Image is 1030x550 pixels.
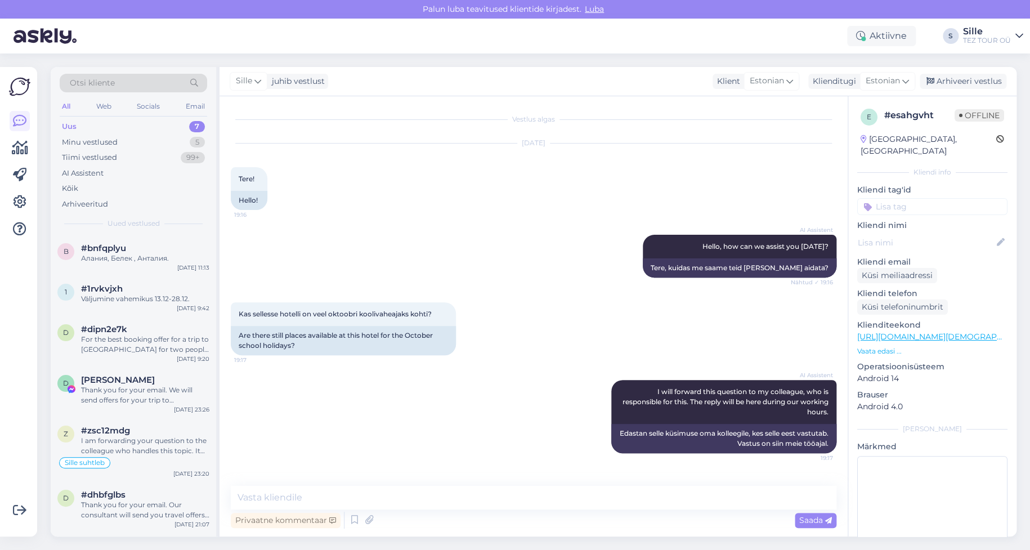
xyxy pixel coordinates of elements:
span: AI Assistent [791,371,833,379]
div: All [60,99,73,114]
div: Thank you for your email. We will send offers for your trip to [GEOGRAPHIC_DATA] to your email. I... [81,385,209,405]
span: d [63,494,69,502]
span: Estonian [866,75,900,87]
p: Android 4.0 [857,401,1007,413]
div: Sille [963,27,1011,36]
div: Tere, kuidas me saame teid [PERSON_NAME] aidata? [643,258,836,278]
div: Väljumine vahemikus 13.12-28.12. [81,294,209,304]
div: For the best booking offer for a trip to [GEOGRAPHIC_DATA] for two people starting on [DATE] for ... [81,334,209,355]
a: SilleTEZ TOUR OÜ [963,27,1023,45]
span: D [63,379,69,387]
div: 7 [189,121,205,132]
span: 19:16 [234,211,276,219]
div: [DATE] 23:20 [173,469,209,478]
span: b [64,247,69,256]
div: [DATE] [231,138,836,148]
span: Otsi kliente [70,77,115,89]
p: Vaata edasi ... [857,346,1007,356]
div: Thank you for your email. Our consultant will send you travel offers for [GEOGRAPHIC_DATA] soon. ... [81,500,209,520]
span: #zsc12mdg [81,426,130,436]
div: Klienditugi [808,75,856,87]
div: Web [94,99,114,114]
span: Kas sellesse hotelli on veel oktoobri koolivaheajaks kohti? [239,310,432,318]
div: Email [183,99,207,114]
span: Estonian [750,75,784,87]
div: [PERSON_NAME] [857,424,1007,434]
span: Saada [799,515,832,525]
span: AI Assistent [791,226,833,234]
span: d [63,328,69,337]
span: 1 [65,288,67,296]
div: juhib vestlust [267,75,325,87]
span: #dhbfglbs [81,490,126,500]
div: TEZ TOUR OÜ [963,36,1011,45]
span: z [64,430,68,438]
span: #bnfqplyu [81,243,126,253]
span: 19:17 [791,454,833,462]
div: 5 [190,137,205,148]
div: Socials [135,99,162,114]
span: Hello, how can we assist you [DATE]? [702,242,829,251]
div: Minu vestlused [62,137,118,148]
span: #dipn2e7k [81,324,127,334]
span: I will forward this question to my colleague, who is responsible for this. The reply will be here... [623,387,830,416]
div: I am forwarding your question to the colleague who handles this topic. It may take some time for ... [81,436,209,456]
span: 19:17 [234,356,276,364]
span: Diana Lepik [81,375,155,385]
div: [DATE] 23:26 [174,405,209,414]
span: Sille suhtleb [65,459,105,466]
span: Luba [581,4,607,14]
p: Kliendi email [857,256,1007,268]
input: Lisa tag [857,198,1007,215]
div: Hello! [231,191,267,210]
span: Uued vestlused [108,218,160,229]
p: Operatsioonisüsteem [857,361,1007,373]
p: Märkmed [857,441,1007,453]
div: Küsi telefoninumbrit [857,299,948,315]
div: 99+ [181,152,205,163]
div: Vestlus algas [231,114,836,124]
div: Алания, Белек , Анталия. [81,253,209,263]
p: Kliendi nimi [857,220,1007,231]
img: Askly Logo [9,76,30,97]
div: [GEOGRAPHIC_DATA], [GEOGRAPHIC_DATA] [861,133,996,157]
div: Edastan selle küsimuse oma kolleegile, kes selle eest vastutab. Vastus on siin meie tööajal. [611,424,836,453]
div: Küsi meiliaadressi [857,268,937,283]
div: Klient [713,75,740,87]
div: Arhiveeri vestlus [920,74,1006,89]
p: Kliendi tag'id [857,184,1007,196]
p: Kliendi telefon [857,288,1007,299]
div: # esahgvht [884,109,955,122]
span: Nähtud ✓ 19:16 [791,278,833,287]
div: AI Assistent [62,168,104,179]
div: Uus [62,121,77,132]
div: [DATE] 9:42 [177,304,209,312]
span: #1rvkvjxh [81,284,123,294]
input: Lisa nimi [858,236,995,249]
p: Klienditeekond [857,319,1007,331]
div: [DATE] 11:13 [177,263,209,272]
div: Are there still places available at this hotel for the October school holidays? [231,326,456,355]
span: Sille [236,75,252,87]
div: Kliendi info [857,167,1007,177]
span: e [867,113,871,121]
div: [DATE] 21:07 [174,520,209,529]
div: Tiimi vestlused [62,152,117,163]
div: S [943,28,959,44]
div: Arhiveeritud [62,199,108,210]
div: [DATE] 9:20 [177,355,209,363]
p: Android 14 [857,373,1007,384]
div: Aktiivne [847,26,916,46]
div: Privaatne kommentaar [231,513,341,528]
span: Tere! [239,175,254,183]
p: Brauser [857,389,1007,401]
span: Offline [955,109,1004,122]
div: Kõik [62,183,78,194]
